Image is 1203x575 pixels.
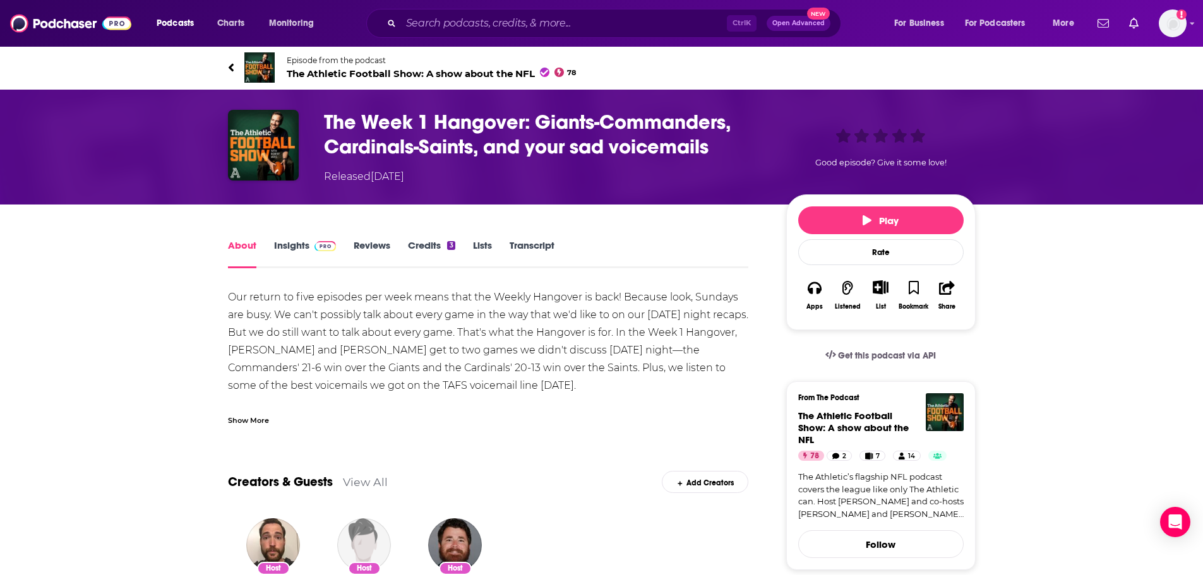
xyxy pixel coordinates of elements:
[228,52,602,83] a: The Athletic Football Show: A show about the NFLEpisode from the podcastThe Athletic Football Sho...
[10,11,131,35] img: Podchaser - Follow, Share and Rate Podcasts
[810,450,819,463] span: 78
[926,393,964,431] img: The Athletic Football Show: A show about the NFL
[244,52,275,83] img: The Athletic Football Show: A show about the NFL
[1159,9,1187,37] span: Logged in as meg_reilly_edl
[859,451,885,461] a: 7
[257,562,290,575] div: Host
[217,15,244,32] span: Charts
[1124,13,1144,34] a: Show notifications dropdown
[827,451,852,461] a: 2
[772,20,825,27] span: Open Advanced
[378,9,853,38] div: Search podcasts, credits, & more...
[798,410,909,446] a: The Athletic Football Show: A show about the NFL
[401,13,727,33] input: Search podcasts, credits, & more...
[863,215,899,227] span: Play
[148,13,210,33] button: open menu
[1053,15,1074,32] span: More
[767,16,830,31] button: Open AdvancedNew
[228,110,299,181] img: The Week 1 Hangover: Giants-Commanders, Cardinals-Saints, and your sad voicemails
[428,518,482,572] img: Dave Helman
[807,8,830,20] span: New
[842,450,846,463] span: 2
[567,70,576,76] span: 78
[815,340,947,371] a: Get this podcast via API
[354,239,390,268] a: Reviews
[157,15,194,32] span: Podcasts
[831,272,864,318] button: Listened
[348,562,381,575] div: Host
[473,239,492,268] a: Lists
[324,169,404,184] div: Released [DATE]
[1160,507,1190,537] div: Open Intercom Messenger
[260,13,330,33] button: open menu
[1159,9,1187,37] button: Show profile menu
[815,158,947,167] span: Good episode? Give it some love!
[897,272,930,318] button: Bookmark
[908,450,915,463] span: 14
[938,303,955,311] div: Share
[893,451,920,461] a: 14
[439,562,472,575] div: Host
[868,280,894,294] button: Show More Button
[876,450,880,463] span: 7
[228,474,333,490] a: Creators & Guests
[965,15,1026,32] span: For Podcasters
[324,110,766,159] h1: The Week 1 Hangover: Giants-Commanders, Cardinals-Saints, and your sad voicemails
[798,471,964,520] a: The Athletic’s flagship NFL podcast covers the league like only The Athletic can. Host [PERSON_NA...
[337,518,391,572] img: Derrik Klassen
[269,15,314,32] span: Monitoring
[408,239,455,268] a: Credits3
[246,518,300,572] img: Robert Mays
[894,15,944,32] span: For Business
[798,206,964,234] button: Play
[274,239,337,268] a: InsightsPodchaser Pro
[228,239,256,268] a: About
[343,475,388,489] a: View All
[930,272,963,318] button: Share
[510,239,554,268] a: Transcript
[835,303,861,311] div: Listened
[1159,9,1187,37] img: User Profile
[287,56,577,65] span: Episode from the podcast
[838,350,936,361] span: Get this podcast via API
[798,451,824,461] a: 78
[798,272,831,318] button: Apps
[209,13,252,33] a: Charts
[885,13,960,33] button: open menu
[899,303,928,311] div: Bookmark
[1176,9,1187,20] svg: Add a profile image
[798,393,954,402] h3: From The Podcast
[864,272,897,318] div: Show More ButtonList
[798,530,964,558] button: Follow
[957,13,1044,33] button: open menu
[806,303,823,311] div: Apps
[1044,13,1090,33] button: open menu
[727,15,757,32] span: Ctrl K
[1092,13,1114,34] a: Show notifications dropdown
[798,239,964,265] div: Rate
[314,241,337,251] img: Podchaser Pro
[447,241,455,250] div: 3
[662,471,748,493] div: Add Creators
[287,68,577,80] span: The Athletic Football Show: A show about the NFL
[876,302,886,311] div: List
